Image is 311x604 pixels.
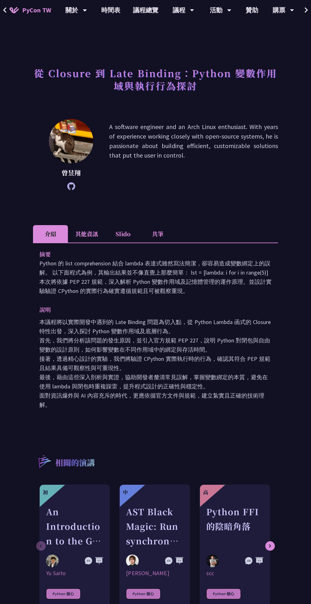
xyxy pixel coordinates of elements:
li: 介紹 [33,225,68,243]
div: scc [206,569,263,577]
div: [PERSON_NAME] [126,569,183,577]
img: Home icon of PyCon TW 2025 [10,7,19,13]
div: 高 [203,489,208,496]
span: PyCon TW [22,5,51,15]
p: A software engineer and an Arch Linux enthusiast. With years of experience working closely with o... [109,122,278,187]
p: 摘要 [39,250,259,259]
div: Python 核心 [206,588,241,599]
div: Python FFI 的陰暗角落 [206,504,263,548]
li: Slido [105,225,140,243]
div: 初 [43,489,48,496]
img: 曾昱翔 [49,119,93,163]
div: AST Black Magic: Run synchronous Python code on asynchronous Pyodide [126,504,183,548]
div: Yu Saito [46,569,103,577]
li: 共筆 [140,225,175,243]
p: Python 的 list comprehension 結合 lambda 表達式雖然寫法簡潔，卻容易造成變數綁定上的誤解。 以下面程式為例，其輸出結果並不像直覺上那麼簡單： lst = [la... [39,259,272,296]
p: 本議程將以實際開發中遇到的 Late Binding 問題為切入點，從 Python Lambda 函式的 Closure 特性出發，深入探討 Python 變數作用域及底層行為。 首先，我們將... [39,317,272,409]
li: 其他資訊 [68,225,105,243]
div: 中 [123,489,128,496]
h1: 從 Closure 到 Late Binding：Python 變數作用域與執行行為探討 [33,63,278,95]
div: An Introduction to the GIL for Python Beginners: Disabling It in Python 3.13 and Leveraging Concu... [46,504,103,548]
p: 相關的演講 [55,457,95,470]
p: 說明 [39,305,259,314]
p: 曾昱翔 [49,168,93,178]
div: Python 核心 [46,588,81,599]
a: PyCon TW [3,2,57,18]
img: r3.8d01567.svg [29,446,60,477]
img: Yu Saito [46,555,59,567]
img: scc [206,555,219,567]
div: Python 核心 [126,588,161,599]
img: Yuichiro Tachibana [126,555,139,567]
